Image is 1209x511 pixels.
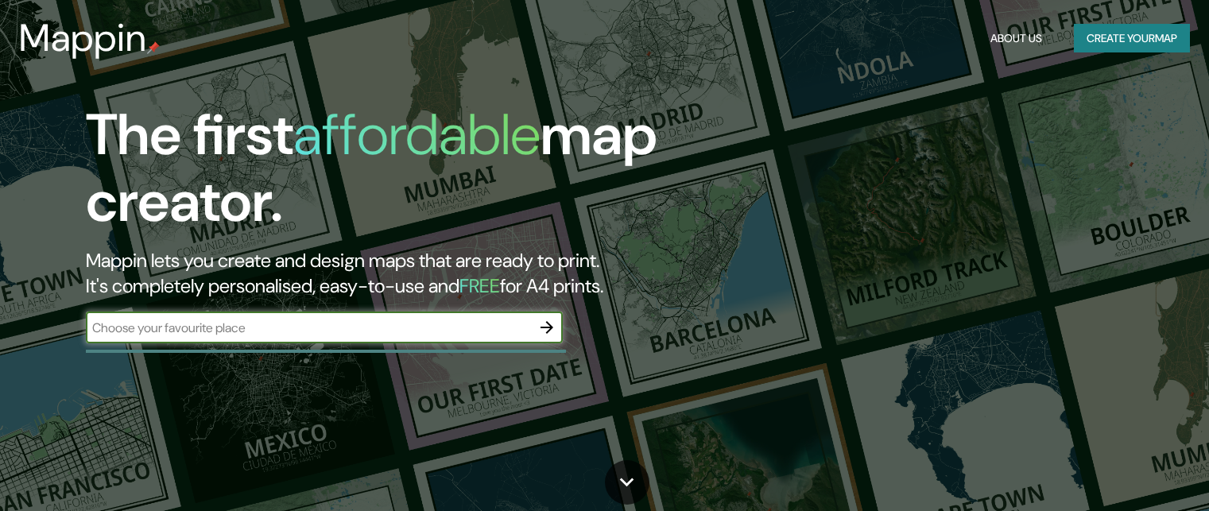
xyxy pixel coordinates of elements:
[86,102,691,248] h1: The first map creator.
[19,16,147,60] h3: Mappin
[459,273,500,298] h5: FREE
[293,98,541,172] h1: affordable
[984,24,1048,53] button: About Us
[86,248,691,299] h2: Mappin lets you create and design maps that are ready to print. It's completely personalised, eas...
[147,41,160,54] img: mappin-pin
[86,319,531,337] input: Choose your favourite place
[1074,24,1190,53] button: Create yourmap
